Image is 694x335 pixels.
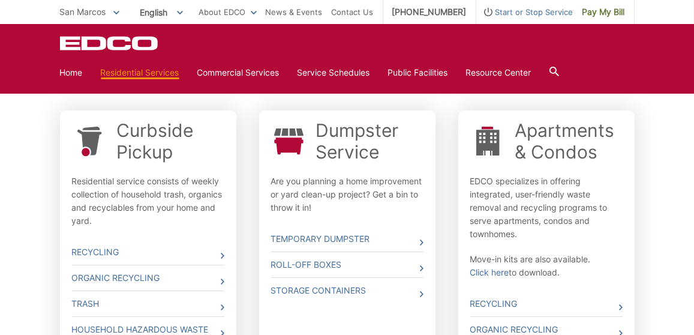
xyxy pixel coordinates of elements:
[470,266,509,279] a: Click here
[466,66,531,79] a: Resource Center
[388,66,448,79] a: Public Facilities
[131,2,192,22] span: English
[271,278,423,303] a: Storage Containers
[271,252,423,277] a: Roll-Off Boxes
[515,119,623,163] a: Apartments & Condos
[332,5,374,19] a: Contact Us
[72,175,224,228] p: Residential service consists of weekly collection of household trash, organics and recyclables fr...
[470,291,623,316] a: Recycling
[470,175,623,241] p: EDCO specializes in offering integrated, user-friendly waste removal and recycling programs to se...
[316,119,423,163] a: Dumpster Service
[298,66,370,79] a: Service Schedules
[117,119,224,163] a: Curbside Pickup
[582,5,625,19] span: Pay My Bill
[271,175,423,214] p: Are you planning a home improvement or yard clean-up project? Get a bin to throw it in!
[60,36,160,50] a: EDCD logo. Return to the homepage.
[60,66,83,79] a: Home
[72,265,224,291] a: Organic Recycling
[197,66,280,79] a: Commercial Services
[271,226,423,252] a: Temporary Dumpster
[101,66,179,79] a: Residential Services
[199,5,257,19] a: About EDCO
[266,5,323,19] a: News & Events
[60,7,106,17] span: San Marcos
[72,240,224,265] a: Recycling
[470,253,623,279] p: Move-in kits are also available. to download.
[72,291,224,316] a: Trash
